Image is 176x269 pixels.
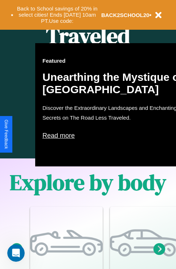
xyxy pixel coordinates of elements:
div: Give Feedback [4,120,9,149]
b: BACK2SCHOOL20 [101,12,150,18]
button: Back to School savings of 20% in select cities! Ends [DATE] 10am PT.Use code: [13,4,101,26]
iframe: Intercom live chat [7,244,25,262]
h1: Explore by body [10,167,166,197]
